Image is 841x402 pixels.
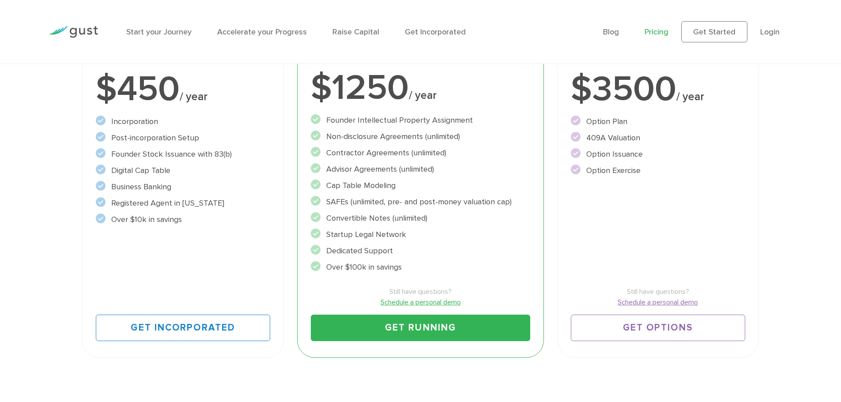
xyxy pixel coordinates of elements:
[571,148,745,160] li: Option Issuance
[49,26,98,38] img: Gust Logo
[681,21,747,42] a: Get Started
[405,27,466,37] a: Get Incorporated
[96,148,270,160] li: Founder Stock Issuance with 83(b)
[571,315,745,341] a: Get Options
[311,286,530,297] span: Still have questions?
[603,27,619,37] a: Blog
[96,214,270,225] li: Over $10k in savings
[571,286,745,297] span: Still have questions?
[311,163,530,175] li: Advisor Agreements (unlimited)
[311,196,530,208] li: SAFEs (unlimited, pre- and post-money valuation cap)
[311,315,530,341] a: Get Running
[96,181,270,193] li: Business Banking
[96,116,270,128] li: Incorporation
[96,71,270,107] div: $450
[409,89,437,102] span: / year
[571,132,745,144] li: 409A Valuation
[311,114,530,126] li: Founder Intellectual Property Assignment
[311,261,530,273] li: Over $100k in savings
[311,147,530,159] li: Contractor Agreements (unlimited)
[311,131,530,143] li: Non-disclosure Agreements (unlimited)
[645,27,668,37] a: Pricing
[96,165,270,177] li: Digital Cap Table
[571,71,745,107] div: $3500
[311,70,530,105] div: $1250
[760,27,780,37] a: Login
[217,27,307,37] a: Accelerate your Progress
[96,197,270,209] li: Registered Agent in [US_STATE]
[311,180,530,192] li: Cap Table Modeling
[96,132,270,144] li: Post-incorporation Setup
[96,315,270,341] a: Get Incorporated
[676,90,704,103] span: / year
[311,212,530,224] li: Convertible Notes (unlimited)
[311,245,530,257] li: Dedicated Support
[332,27,379,37] a: Raise Capital
[571,116,745,128] li: Option Plan
[571,165,745,177] li: Option Exercise
[126,27,192,37] a: Start your Journey
[311,229,530,240] li: Startup Legal Network
[180,90,207,103] span: / year
[311,297,530,308] a: Schedule a personal demo
[571,297,745,308] a: Schedule a personal demo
